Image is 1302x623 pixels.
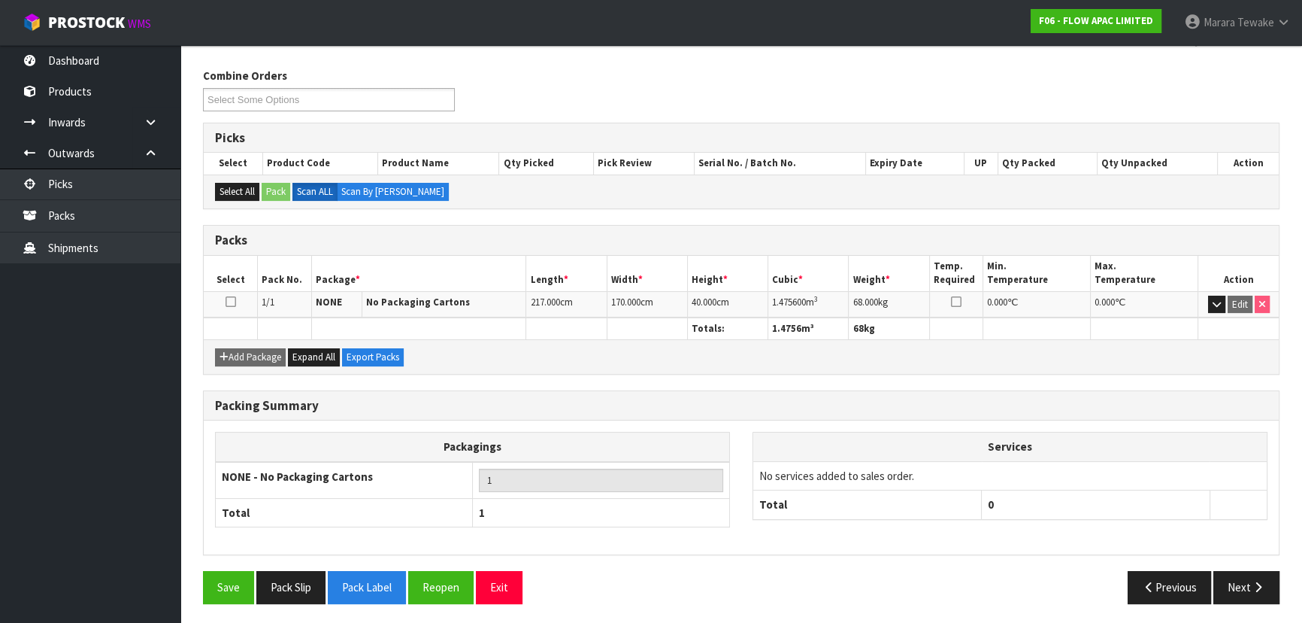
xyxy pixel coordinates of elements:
[216,433,730,462] th: Packagings
[499,153,594,174] th: Qty Picked
[753,461,1267,490] td: No services added to sales order.
[215,183,259,201] button: Select All
[849,256,929,291] th: Weight
[695,153,866,174] th: Serial No. / Batch No.
[328,571,406,603] button: Pack Label
[23,13,41,32] img: cube-alt.png
[687,291,768,318] td: cm
[215,131,1267,145] h3: Picks
[814,294,818,304] sup: 3
[203,68,287,84] label: Combine Orders
[215,233,1267,248] h3: Packs
[222,470,373,484] strong: NONE - No Packaging Cartons
[1228,296,1252,314] button: Edit
[772,296,806,308] span: 1.475600
[292,183,338,201] label: Scan ALL
[408,571,474,603] button: Reopen
[998,153,1097,174] th: Qty Packed
[204,256,258,291] th: Select
[768,291,849,318] td: m
[342,348,404,366] button: Export Packs
[48,13,125,32] span: ProStock
[337,183,449,201] label: Scan By [PERSON_NAME]
[526,291,607,318] td: cm
[526,256,607,291] th: Length
[611,296,640,308] span: 170.000
[1198,256,1279,291] th: Action
[865,153,964,174] th: Expiry Date
[988,497,994,512] span: 0
[983,291,1091,318] td: ℃
[849,318,929,340] th: kg
[987,296,1007,308] span: 0.000
[262,296,274,308] span: 1/1
[215,348,286,366] button: Add Package
[929,256,983,291] th: Temp. Required
[772,322,801,335] span: 1.4756
[607,291,687,318] td: cm
[476,571,522,603] button: Exit
[687,256,768,291] th: Height
[1091,291,1198,318] td: ℃
[366,296,470,308] strong: No Packaging Cartons
[378,153,499,174] th: Product Name
[262,183,290,201] button: Pack
[262,153,377,174] th: Product Code
[964,153,998,174] th: UP
[1098,153,1218,174] th: Qty Unpacked
[479,506,485,520] span: 1
[292,351,335,363] span: Expand All
[256,571,325,603] button: Pack Slip
[1237,15,1274,29] span: Tewake
[983,256,1091,291] th: Min. Temperature
[753,491,982,519] th: Total
[1095,296,1115,308] span: 0.000
[215,399,1267,413] h3: Packing Summary
[852,322,863,335] span: 68
[753,433,1267,461] th: Services
[216,498,473,527] th: Total
[1091,256,1198,291] th: Max. Temperature
[311,256,526,291] th: Package
[849,291,929,318] td: kg
[203,571,254,603] button: Save
[852,296,877,308] span: 68.000
[1213,571,1279,603] button: Next
[530,296,559,308] span: 217.000
[768,256,849,291] th: Cubic
[1031,9,1161,33] a: F06 - FLOW APAC LIMITED
[128,17,151,31] small: WMS
[1204,15,1235,29] span: Marara
[204,153,262,174] th: Select
[203,56,1279,615] span: Pack
[768,318,849,340] th: m³
[1217,153,1279,174] th: Action
[692,296,716,308] span: 40.000
[1039,14,1153,27] strong: F06 - FLOW APAC LIMITED
[316,296,342,308] strong: NONE
[607,256,687,291] th: Width
[258,256,312,291] th: Pack No.
[1128,571,1212,603] button: Previous
[288,348,340,366] button: Expand All
[594,153,695,174] th: Pick Review
[687,318,768,340] th: Totals:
